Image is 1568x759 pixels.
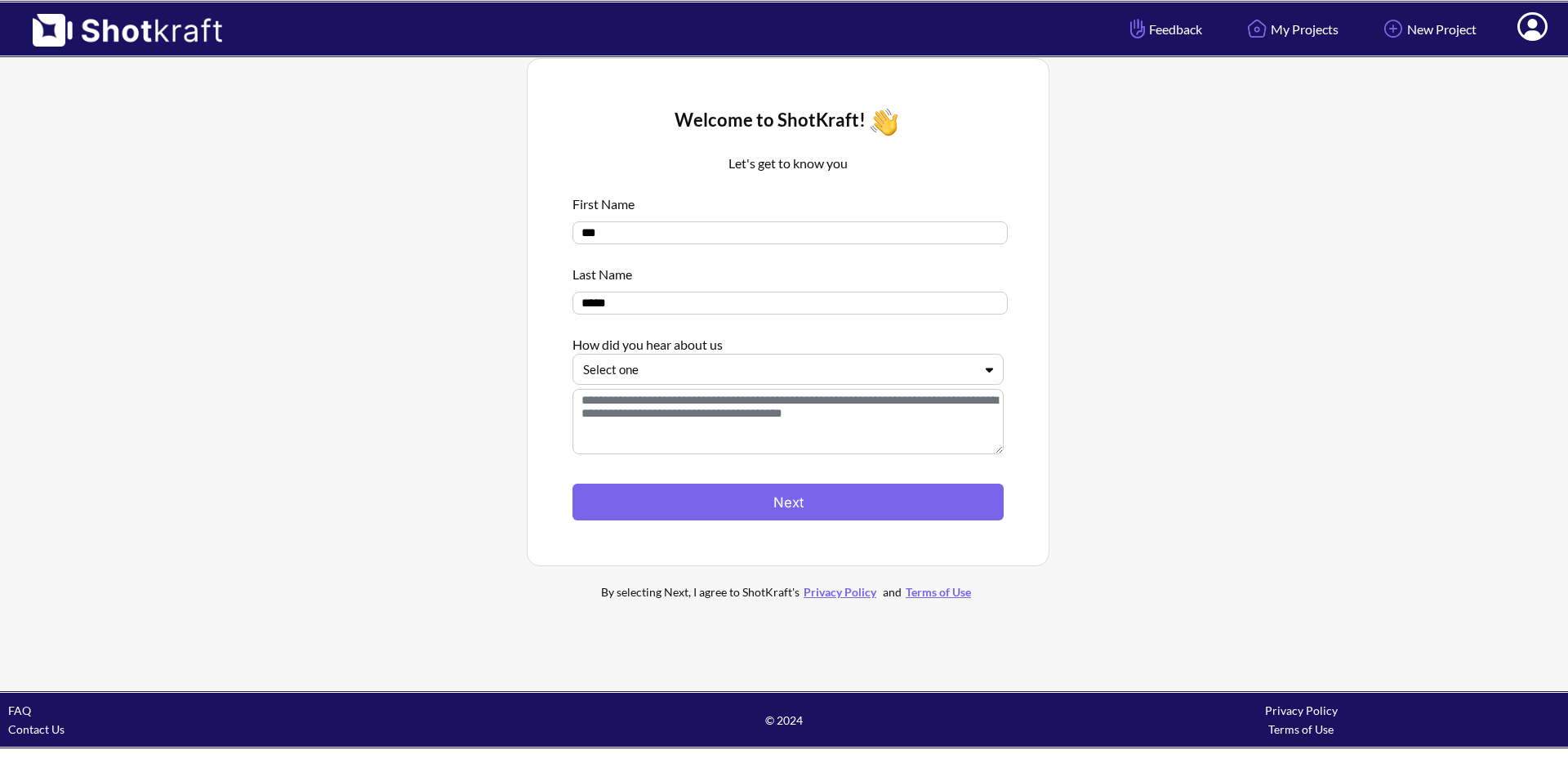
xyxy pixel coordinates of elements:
[1367,7,1489,51] a: New Project
[800,585,880,599] a: Privacy Policy
[8,703,31,717] a: FAQ
[8,722,65,736] a: Contact Us
[866,104,902,141] img: Wave Icon
[572,186,1004,213] div: First Name
[572,327,1004,354] div: How did you hear about us
[568,583,1009,601] div: By selecting Next, I agree to ShotKraft's and
[1243,15,1271,42] img: Home Icon
[572,484,1004,520] button: Next
[902,585,975,599] a: Terms of Use
[572,154,1004,173] p: Let's get to know you
[1379,15,1407,42] img: Add Icon
[525,711,1042,730] span: © 2024
[1043,720,1560,739] div: Terms of Use
[1126,20,1202,38] span: Feedback
[1043,701,1560,720] div: Privacy Policy
[1231,7,1351,51] a: My Projects
[572,257,1004,284] div: Last Name
[572,104,1004,141] div: Welcome to ShotKraft!
[1126,15,1149,42] img: Hand Icon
